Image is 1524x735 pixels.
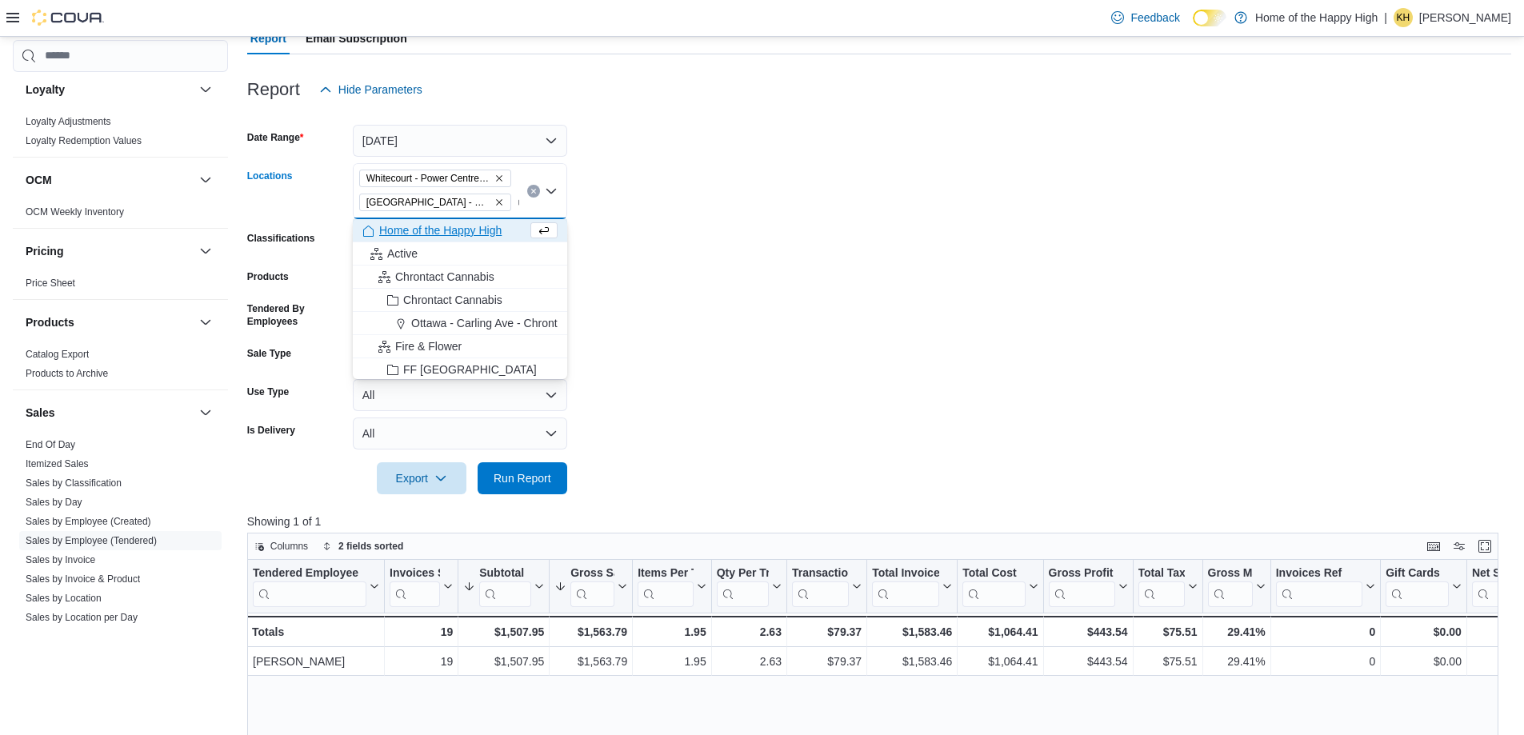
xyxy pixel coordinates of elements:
label: Sale Type [247,347,291,360]
div: Gift Cards [1386,566,1449,581]
button: Items Per Transaction [638,566,706,607]
div: Invoices Ref [1276,566,1362,607]
a: Loyalty Redemption Values [26,135,142,146]
button: Home of the Happy High [353,219,567,242]
div: Net Sold [1472,566,1511,581]
p: [PERSON_NAME] [1419,8,1511,27]
div: Gross Sales [570,566,614,581]
div: Gross Sales [570,566,614,607]
div: Invoices Ref [1276,566,1362,581]
span: Hide Parameters [338,82,422,98]
a: Feedback [1105,2,1186,34]
span: Whitecourt - Power Centre - Fire & Flower [359,170,511,187]
a: Sales by Location [26,593,102,604]
button: All [353,417,567,449]
p: | [1384,8,1387,27]
button: Sales [196,403,215,422]
button: Total Invoiced [872,566,952,607]
label: Is Delivery [247,424,295,437]
div: [PERSON_NAME] [253,652,379,671]
span: Report [250,22,286,54]
button: Total Cost [962,566,1038,607]
button: All [353,379,567,411]
h3: Pricing [26,243,63,259]
button: Transaction Average [792,566,862,607]
button: Qty Per Transaction [716,566,781,607]
div: $79.37 [792,652,862,671]
a: Sales by Invoice & Product [26,573,140,585]
button: Close list of options [545,185,558,198]
div: $1,507.95 [463,652,544,671]
a: Products to Archive [26,368,108,379]
button: Tendered Employee [253,566,379,607]
a: End Of Day [26,439,75,450]
button: Enter fullscreen [1475,537,1494,556]
div: 19 [390,622,453,641]
label: Locations [247,170,293,182]
button: Remove Slave Lake - Cornerstone - Fire & Flower from selection in this group [494,198,504,207]
span: Email Subscription [306,22,407,54]
a: Sales by Location per Day [26,612,138,623]
button: Loyalty [196,80,215,99]
div: Totals [252,622,379,641]
div: Total Invoiced [872,566,939,607]
button: FF [GEOGRAPHIC_DATA] [353,358,567,381]
span: Whitecourt - Power Centre - Fire & Flower [366,170,491,186]
button: Gross Sales [554,566,627,607]
div: 29.41% [1207,622,1265,641]
div: $443.54 [1048,622,1127,641]
div: $0.00 [1386,652,1462,671]
button: Active [353,242,567,266]
label: Classifications [247,232,315,245]
div: $1,563.79 [554,622,627,641]
div: $443.54 [1048,652,1127,671]
div: Sales [13,435,228,710]
button: Invoices Sold [390,566,453,607]
span: Sales by Employee (Tendered) [26,534,157,547]
span: Chrontact Cannabis [403,292,502,308]
div: $79.37 [792,622,862,641]
div: $1,064.41 [962,622,1038,641]
div: Loyalty [13,112,228,157]
label: Date Range [247,131,304,144]
div: Qty Per Transaction [716,566,768,581]
span: KH [1397,8,1410,27]
a: Sales by Employee (Tendered) [26,535,157,546]
span: Ottawa - Carling Ave - Chrontact Cannabis [411,315,622,331]
div: Gross Profit [1048,566,1114,581]
span: Columns [270,540,308,553]
div: 19 [1472,622,1524,641]
button: Export [377,462,466,494]
span: Sales by Location per Day [26,611,138,624]
span: OCM Weekly Inventory [26,206,124,218]
span: Sales by Location [26,592,102,605]
a: Catalog Export [26,349,89,360]
h3: OCM [26,172,52,188]
div: 19 [1472,652,1524,671]
a: Sales by Employee (Created) [26,516,151,527]
span: Fire & Flower [395,338,462,354]
div: Qty Per Transaction [716,566,768,607]
div: Gross Margin [1207,566,1252,581]
h3: Sales [26,405,55,421]
div: 0 [1276,622,1375,641]
a: Sales by Day [26,497,82,508]
span: Feedback [1130,10,1179,26]
div: Items Per Transaction [638,566,694,607]
button: Keyboard shortcuts [1424,537,1443,556]
a: Itemized Sales [26,458,89,469]
span: FF [GEOGRAPHIC_DATA] [403,362,537,377]
button: Loyalty [26,82,193,98]
span: Sales by Classification [26,477,122,489]
div: 2.63 [716,652,781,671]
div: Invoices Sold [390,566,440,581]
span: Slave Lake - Cornerstone - Fire & Flower [359,194,511,211]
button: [DATE] [353,125,567,157]
div: Transaction Average [792,566,849,607]
span: Export [386,462,457,494]
div: Total Invoiced [872,566,939,581]
div: Katrina Huhtala [1394,8,1413,27]
div: $75.51 [1138,622,1197,641]
div: $0.00 [1386,622,1462,641]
